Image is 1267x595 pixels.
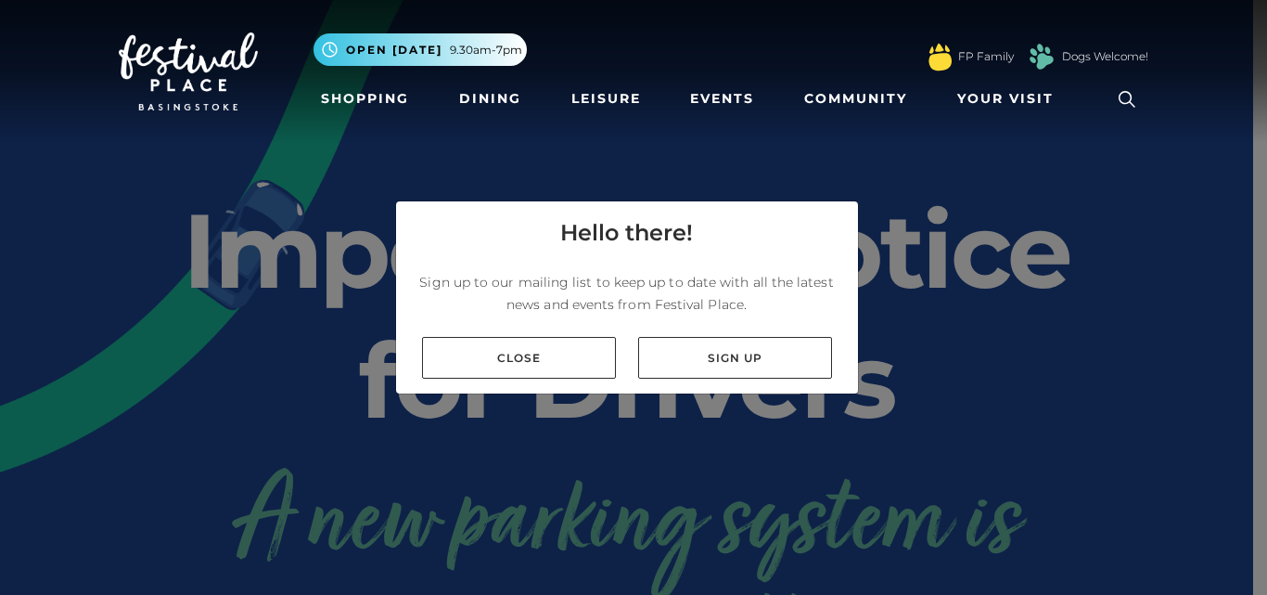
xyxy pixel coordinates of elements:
[797,82,915,116] a: Community
[638,337,832,379] a: Sign up
[314,33,527,66] button: Open [DATE] 9.30am-7pm
[119,32,258,110] img: Festival Place Logo
[1062,48,1148,65] a: Dogs Welcome!
[683,82,761,116] a: Events
[452,82,529,116] a: Dining
[957,89,1054,109] span: Your Visit
[450,42,522,58] span: 9.30am-7pm
[560,216,693,250] h4: Hello there!
[411,271,843,316] p: Sign up to our mailing list to keep up to date with all the latest news and events from Festival ...
[422,337,616,379] a: Close
[950,82,1070,116] a: Your Visit
[346,42,442,58] span: Open [DATE]
[564,82,648,116] a: Leisure
[958,48,1014,65] a: FP Family
[314,82,416,116] a: Shopping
